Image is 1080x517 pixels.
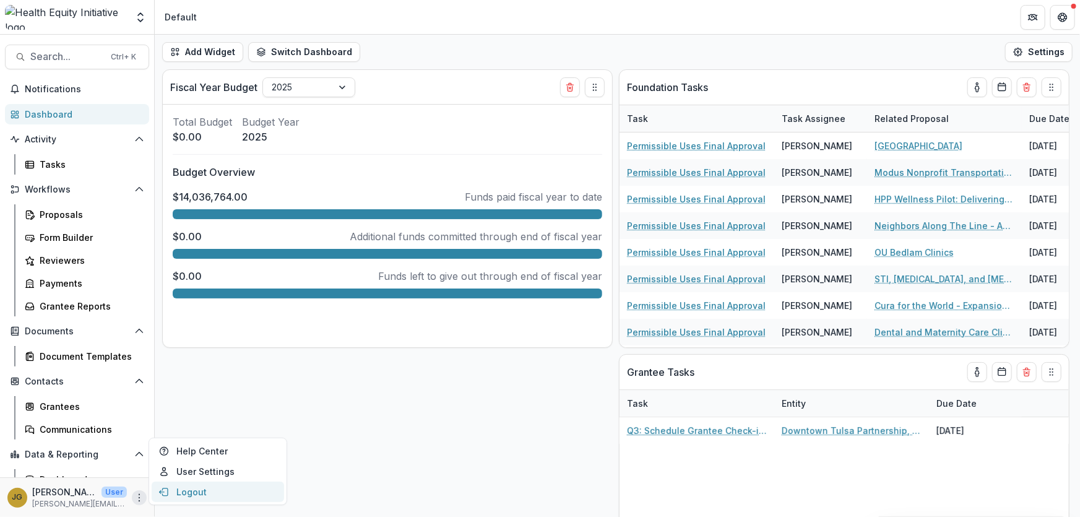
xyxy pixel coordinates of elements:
[20,346,149,367] a: Document Templates
[5,104,149,124] a: Dashboard
[1050,5,1075,30] button: Get Help
[627,424,767,437] a: Q3: Schedule Grantee Check-in with [PERSON_NAME]
[782,139,852,152] div: [PERSON_NAME]
[25,326,129,337] span: Documents
[929,417,1022,444] div: [DATE]
[25,450,129,460] span: Data & Reporting
[40,300,139,313] div: Grantee Reports
[782,193,852,206] div: [PERSON_NAME]
[782,272,852,285] div: [PERSON_NAME]
[20,250,149,271] a: Reviewers
[620,105,774,132] div: Task
[782,166,852,179] div: [PERSON_NAME]
[992,362,1012,382] button: Calendar
[5,79,149,99] button: Notifications
[5,371,149,391] button: Open Contacts
[12,493,23,502] div: Jenna Grant
[25,376,129,387] span: Contacts
[875,166,1014,179] a: Modus Nonprofit Transportation Solutions
[20,296,149,316] a: Grantee Reports
[875,299,1014,312] a: Cura for the World - Expansion 2026
[929,397,984,410] div: Due Date
[774,112,853,125] div: Task Assignee
[173,229,202,244] p: $0.00
[25,108,139,121] div: Dashboard
[20,396,149,417] a: Grantees
[1021,5,1045,30] button: Partners
[585,77,605,97] button: Drag
[5,180,149,199] button: Open Workflows
[132,490,147,505] button: More
[5,5,127,30] img: Health Equity Initiative logo
[867,105,1022,132] div: Related Proposal
[1042,77,1061,97] button: Drag
[173,129,232,144] p: $0.00
[627,80,708,95] p: Foundation Tasks
[875,219,1014,232] a: Neighbors Along The Line - Access to Equitable Holistic Wellness
[774,105,867,132] div: Task Assignee
[20,227,149,248] a: Form Builder
[627,365,694,380] p: Grantee Tasks
[350,229,602,244] p: Additional funds committed through end of fiscal year
[40,208,139,221] div: Proposals
[929,390,1022,417] div: Due Date
[40,231,139,244] div: Form Builder
[165,11,197,24] div: Default
[25,185,129,195] span: Workflows
[132,5,149,30] button: Open entity switcher
[1017,362,1037,382] button: Delete card
[627,166,766,179] a: Permissible Uses Final Approval
[867,112,956,125] div: Related Proposal
[1005,42,1073,62] button: Settings
[1017,77,1037,97] button: Delete card
[465,189,602,204] p: Funds paid fiscal year to date
[627,139,766,152] a: Permissible Uses Final Approval
[32,485,97,498] p: [PERSON_NAME]
[967,362,987,382] button: toggle-assigned-to-me
[967,77,987,97] button: toggle-assigned-to-me
[875,272,1014,285] a: STI, [MEDICAL_DATA], and [MEDICAL_DATA] Prevention and Treatment
[620,390,774,417] div: Task
[5,45,149,69] button: Search...
[40,423,139,436] div: Communications
[173,269,202,284] p: $0.00
[20,154,149,175] a: Tasks
[102,487,127,498] p: User
[1042,362,1061,382] button: Drag
[108,50,139,64] div: Ctrl + K
[30,51,103,63] span: Search...
[40,473,139,486] div: Dashboard
[5,129,149,149] button: Open Activity
[20,469,149,490] a: Dashboard
[875,139,962,152] a: [GEOGRAPHIC_DATA]
[378,269,602,284] p: Funds left to give out through end of fiscal year
[25,134,129,145] span: Activity
[774,390,929,417] div: Entity
[173,189,248,204] p: $14,036,764.00
[992,77,1012,97] button: Calendar
[875,326,1014,339] a: Dental and Maternity Care Clinics at [DEMOGRAPHIC_DATA] Charities
[162,42,243,62] button: Add Widget
[875,246,954,259] a: OU Bedlam Clinics
[40,254,139,267] div: Reviewers
[620,397,655,410] div: Task
[620,112,655,125] div: Task
[782,219,852,232] div: [PERSON_NAME]
[627,326,766,339] a: Permissible Uses Final Approval
[627,299,766,312] a: Permissible Uses Final Approval
[774,397,813,410] div: Entity
[40,350,139,363] div: Document Templates
[627,272,766,285] a: Permissible Uses Final Approval
[782,424,922,437] a: Downtown Tulsa Partnership, Inc.
[160,8,202,26] nav: breadcrumb
[242,129,300,144] p: 2025
[5,445,149,464] button: Open Data & Reporting
[32,498,127,510] p: [PERSON_NAME][EMAIL_ADDRESS][PERSON_NAME][DATE][DOMAIN_NAME]
[40,158,139,171] div: Tasks
[560,77,580,97] button: Delete card
[782,299,852,312] div: [PERSON_NAME]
